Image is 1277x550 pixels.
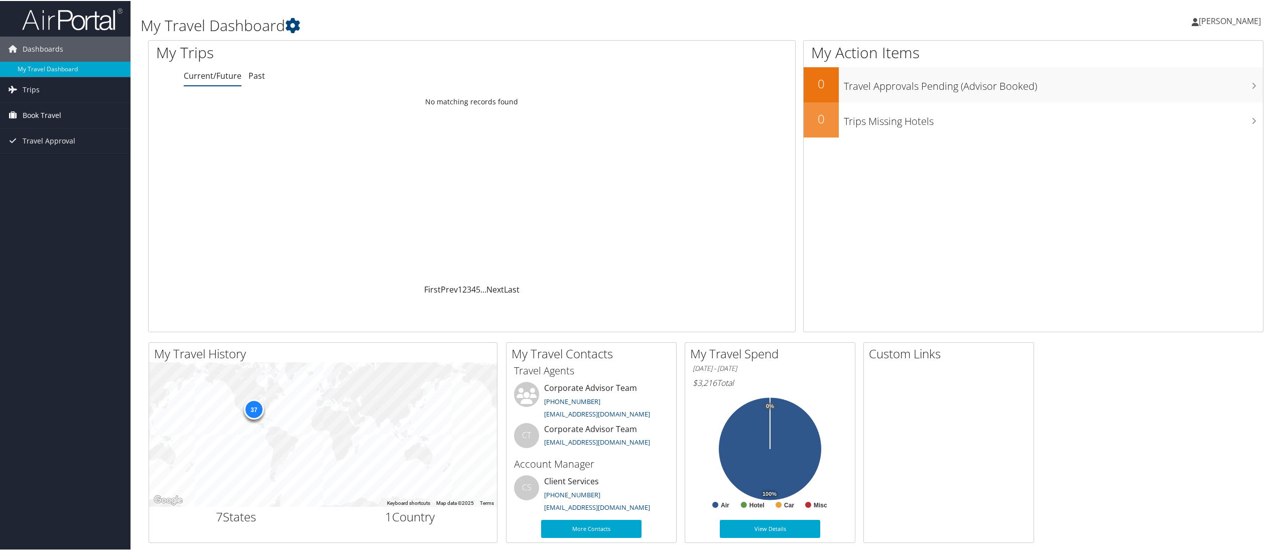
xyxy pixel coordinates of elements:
li: Corporate Advisor Team [509,381,674,422]
h1: My Action Items [804,41,1263,62]
div: CT [514,422,539,447]
a: Prev [441,283,458,294]
h2: My Travel History [154,344,497,361]
a: Terms (opens in new tab) [480,499,494,505]
h3: Travel Agents [514,363,669,377]
a: [PERSON_NAME] [1192,5,1271,35]
img: airportal-logo.png [22,7,122,30]
span: … [480,283,486,294]
a: Open this area in Google Maps (opens a new window) [152,493,185,506]
h1: My Travel Dashboard [141,14,894,35]
a: [EMAIL_ADDRESS][DOMAIN_NAME] [544,502,650,511]
a: [PHONE_NUMBER] [544,396,600,405]
a: 0Travel Approvals Pending (Advisor Booked) [804,66,1263,101]
a: [PHONE_NUMBER] [544,489,600,498]
button: Keyboard shortcuts [387,499,430,506]
tspan: 0% [766,402,774,408]
h2: Custom Links [869,344,1034,361]
text: Air [721,501,729,508]
a: First [424,283,441,294]
a: 0Trips Missing Hotels [804,101,1263,136]
text: Car [784,501,794,508]
div: 37 [244,398,264,419]
span: Dashboards [23,36,63,61]
text: Misc [814,501,827,508]
h2: 0 [804,74,839,91]
span: Map data ©2025 [436,499,474,505]
tspan: 100% [762,490,777,496]
a: [EMAIL_ADDRESS][DOMAIN_NAME] [544,408,650,418]
span: [PERSON_NAME] [1199,15,1261,26]
h6: [DATE] - [DATE] [693,363,847,372]
li: Corporate Advisor Team [509,422,674,455]
span: 1 [385,507,392,524]
h3: Account Manager [514,456,669,470]
img: Google [152,493,185,506]
span: Book Travel [23,102,61,127]
text: Hotel [749,501,764,508]
h1: My Trips [156,41,518,62]
h2: My Travel Contacts [512,344,676,361]
li: Client Services [509,474,674,515]
a: Last [504,283,520,294]
div: CS [514,474,539,499]
a: 2 [462,283,467,294]
h6: Total [693,376,847,387]
span: Trips [23,76,40,101]
a: 1 [458,283,462,294]
a: Current/Future [184,69,241,80]
td: No matching records found [149,92,795,110]
h2: Country [331,507,490,524]
a: Past [248,69,265,80]
a: 5 [476,283,480,294]
span: Travel Approval [23,127,75,153]
h2: States [157,507,316,524]
h2: My Travel Spend [690,344,855,361]
span: $3,216 [693,376,717,387]
a: 3 [467,283,471,294]
a: 4 [471,283,476,294]
a: More Contacts [541,519,642,537]
h2: 0 [804,109,839,126]
h3: Trips Missing Hotels [844,108,1263,127]
a: Next [486,283,504,294]
a: View Details [720,519,820,537]
span: 7 [216,507,223,524]
h3: Travel Approvals Pending (Advisor Booked) [844,73,1263,92]
a: [EMAIL_ADDRESS][DOMAIN_NAME] [544,437,650,446]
